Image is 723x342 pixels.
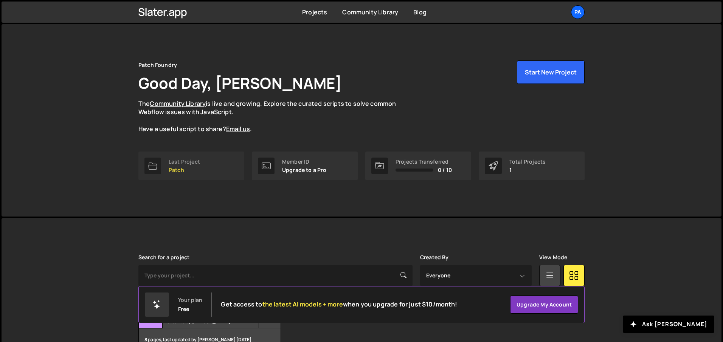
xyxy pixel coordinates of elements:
a: Community Library [150,99,206,108]
h1: Good Day, [PERSON_NAME] [138,73,342,93]
button: Ask [PERSON_NAME] [623,316,714,333]
span: the latest AI models + more [262,300,343,308]
a: Upgrade my account [510,296,578,314]
p: Patch [169,167,200,173]
a: Community Library [342,8,398,16]
p: Upgrade to a Pro [282,167,327,173]
a: Blog [413,8,427,16]
a: Projects [302,8,327,16]
a: Email us [226,125,250,133]
div: Last Project [169,159,200,165]
button: Start New Project [517,60,585,84]
span: 0 / 10 [438,167,452,173]
p: The is live and growing. Explore the curated scripts to solve common Webflow issues with JavaScri... [138,99,411,133]
label: View Mode [539,254,567,260]
a: Last Project Patch [138,152,244,180]
div: Patch Foundry [138,60,177,70]
div: Free [178,306,189,312]
input: Type your project... [138,265,413,286]
a: Pa [571,5,585,19]
label: Created By [420,254,449,260]
label: Search for a project [138,254,189,260]
p: 1 [509,167,546,173]
div: Member ID [282,159,327,165]
h2: Get access to when you upgrade for just $10/month! [221,301,457,308]
div: Your plan [178,297,202,303]
div: Total Projects [509,159,546,165]
small: Created by [PERSON_NAME] [167,318,258,325]
div: Projects Transferred [396,159,452,165]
